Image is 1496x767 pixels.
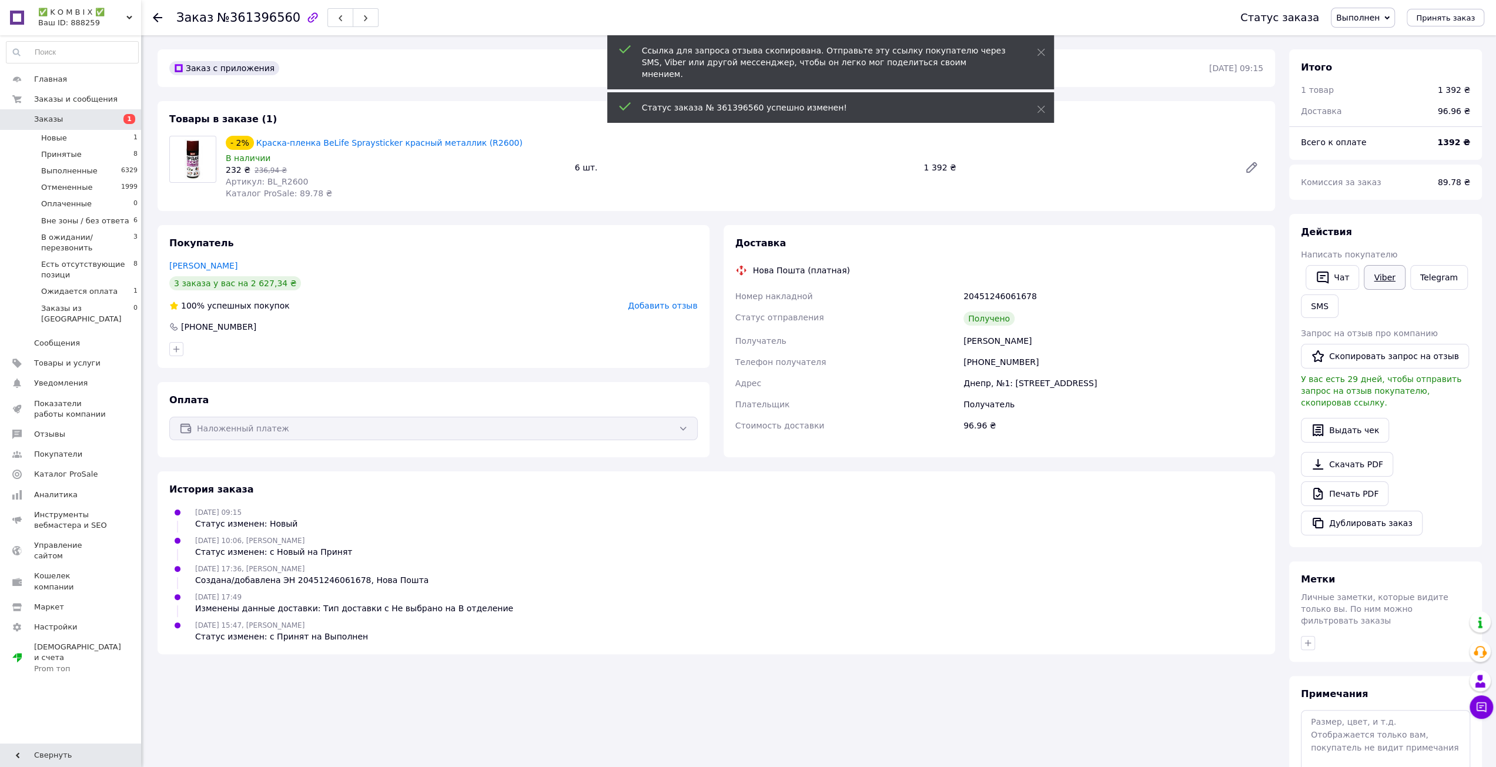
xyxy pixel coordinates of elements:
[195,518,297,530] div: Статус изменен: Новый
[642,45,1008,80] div: Ссылка для запроса отзыва скопирована. Отправьте эту ссылку покупателю через SMS, Viber или друго...
[41,149,82,160] span: Принятые
[750,264,853,276] div: Нова Пошта (платная)
[1301,344,1469,369] button: Скопировать запрос на отзыв
[919,159,1235,176] div: 1 392 ₴
[1437,138,1470,147] b: 1392 ₴
[133,216,138,226] span: 6
[1301,374,1461,407] span: У вас есть 29 дней, чтобы отправить запрос на отзыв покупателю, скопировав ссылку.
[34,540,109,561] span: Управление сайтом
[133,199,138,209] span: 0
[133,259,138,280] span: 8
[963,312,1015,326] div: Получено
[1431,98,1477,124] div: 96.96 ₴
[133,133,138,143] span: 1
[34,114,63,125] span: Заказы
[121,166,138,176] span: 6329
[195,537,304,545] span: [DATE] 10:06, [PERSON_NAME]
[180,321,257,333] div: [PHONE_NUMBER]
[1438,177,1470,187] span: 89.78 ₴
[735,336,787,346] span: Получатель
[34,358,101,369] span: Товары и услуги
[133,149,138,160] span: 8
[1416,14,1475,22] span: Принять заказ
[1364,265,1405,290] a: Viber
[195,565,304,573] span: [DATE] 17:36, [PERSON_NAME]
[1470,695,1493,719] button: Чат с покупателем
[1301,481,1388,506] a: Печать PDF
[226,189,332,198] span: Каталог ProSale: 89.78 ₴
[1301,177,1381,187] span: Комиссия за заказ
[735,292,813,301] span: Номер накладной
[1301,511,1423,535] button: Дублировать заказ
[169,484,254,495] span: История заказа
[34,490,78,500] span: Аналитика
[1209,63,1263,73] time: [DATE] 09:15
[195,631,368,642] div: Статус изменен: с Принят на Выполнен
[195,508,242,517] span: [DATE] 09:15
[41,259,133,280] span: Есть отсутствующие позици
[34,469,98,480] span: Каталог ProSale
[1306,265,1359,290] button: Чат
[41,232,133,253] span: В ожидании/перезвонить
[226,153,270,163] span: В наличии
[628,301,697,310] span: Добавить отзыв
[1301,85,1334,95] span: 1 товар
[41,303,133,324] span: Заказы из [GEOGRAPHIC_DATA]
[176,11,213,25] span: Заказ
[961,394,1266,415] div: Получатель
[41,133,67,143] span: Новые
[735,313,824,322] span: Статус отправления
[41,182,92,193] span: Отмененные
[217,11,300,25] span: №361396560
[133,286,138,297] span: 1
[133,303,138,324] span: 0
[34,429,65,440] span: Отзывы
[1240,12,1319,24] div: Статус заказа
[41,216,129,226] span: Вне зоны / без ответа
[169,394,209,406] span: Оплата
[1301,294,1338,318] button: SMS
[195,546,352,558] div: Статус изменен: с Новый на Принят
[735,357,826,367] span: Телефон получателя
[38,7,126,18] span: ✅ K O M B I X ✅
[226,165,250,175] span: 232 ₴
[735,421,825,430] span: Стоимость доставки
[41,166,98,176] span: Выполненные
[169,61,279,75] div: Заказ с приложения
[169,237,233,249] span: Покупатель
[735,379,761,388] span: Адрес
[256,138,523,148] a: Краска-пленка BeLife Spraysticker красный металлик (R2600)
[41,199,92,209] span: Оплаченные
[1410,265,1468,290] a: Telegram
[255,166,287,175] span: 236,94 ₴
[961,415,1266,436] div: 96.96 ₴
[181,301,205,310] span: 100%
[1301,688,1368,699] span: Примечания
[961,373,1266,394] div: Днепр, №1: [STREET_ADDRESS]
[1301,106,1341,116] span: Доставка
[121,182,138,193] span: 1999
[1301,329,1438,338] span: Запрос на отзыв про компанию
[195,593,242,601] span: [DATE] 17:49
[1301,574,1335,585] span: Метки
[1301,138,1366,147] span: Всего к оплате
[735,400,790,409] span: Плательщик
[961,351,1266,373] div: [PHONE_NUMBER]
[642,102,1008,113] div: Статус заказа № 361396560 успешно изменен!
[195,602,513,614] div: Изменены данные доставки: Тип доставки с Не выбрано на В отделение
[961,286,1266,307] div: 20451246061678
[226,136,254,150] div: - 2%
[1301,452,1393,477] a: Скачать PDF
[34,398,109,420] span: Показатели работы компании
[6,42,138,63] input: Поиск
[169,276,301,290] div: 3 заказа у вас на 2 627,34 ₴
[1301,592,1448,625] span: Личные заметки, которые видите только вы. По ним можно фильтровать заказы
[38,18,141,28] div: Ваш ID: 888259
[1407,9,1484,26] button: Принять заказ
[1336,13,1380,22] span: Выполнен
[169,300,290,312] div: успешных покупок
[34,571,109,592] span: Кошелек компании
[34,74,67,85] span: Главная
[1240,156,1263,179] a: Редактировать
[1438,84,1470,96] div: 1 392 ₴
